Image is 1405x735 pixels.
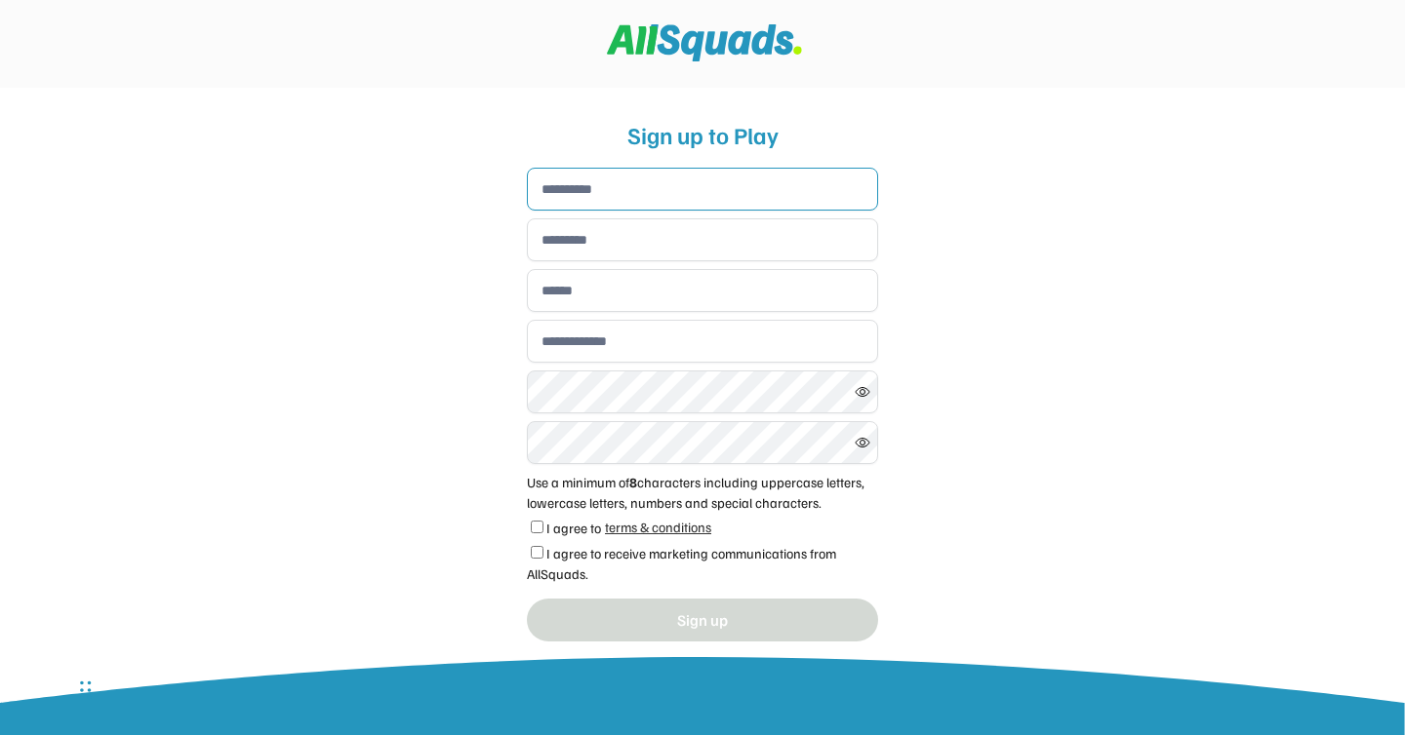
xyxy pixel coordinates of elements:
button: Sign up [527,599,878,641]
img: Squad%20Logo.svg [607,24,802,61]
div: Use a minimum of characters including uppercase letters, lowercase letters, numbers and special c... [527,472,878,513]
div: Sign up to Play [527,117,878,152]
label: I agree to receive marketing communications from AllSquads. [527,545,836,582]
strong: 8 [629,474,637,490]
label: I agree to [546,520,601,536]
a: terms & conditions [601,513,715,537]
